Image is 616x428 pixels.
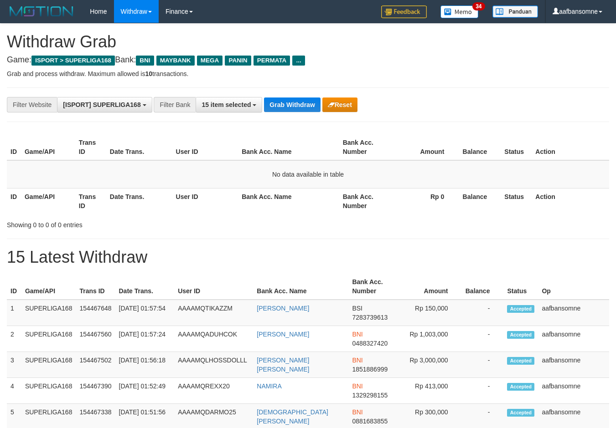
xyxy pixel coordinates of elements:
[352,305,362,312] span: BSI
[7,274,21,300] th: ID
[462,274,504,300] th: Balance
[225,56,251,66] span: PANIN
[115,352,175,378] td: [DATE] 01:56:18
[462,300,504,326] td: -
[532,188,609,214] th: Action
[257,382,281,390] a: NAMIRA
[257,357,309,373] a: [PERSON_NAME] [PERSON_NAME]
[7,56,609,65] h4: Game: Bank:
[507,383,534,391] span: Accepted
[172,188,238,214] th: User ID
[462,378,504,404] td: -
[31,56,115,66] span: ISPORT > SUPERLIGA168
[76,300,115,326] td: 154467648
[440,5,479,18] img: Button%20Memo.svg
[136,56,154,66] span: BNI
[115,326,175,352] td: [DATE] 01:57:24
[507,409,534,417] span: Accepted
[401,326,461,352] td: Rp 1,003,000
[352,408,362,416] span: BNI
[458,134,501,160] th: Balance
[352,340,388,347] span: Copy 0488327420 to clipboard
[393,134,458,160] th: Amount
[154,97,196,112] div: Filter Bank
[238,134,339,160] th: Bank Acc. Name
[352,331,362,338] span: BNI
[462,352,504,378] td: -
[401,352,461,378] td: Rp 3,000,000
[106,188,172,214] th: Date Trans.
[7,217,250,229] div: Showing 0 to 0 of 0 entries
[172,134,238,160] th: User ID
[538,352,609,378] td: aafbansomne
[503,274,538,300] th: Status
[538,326,609,352] td: aafbansomne
[115,378,175,404] td: [DATE] 01:52:49
[7,326,21,352] td: 2
[174,326,253,352] td: AAAAMQADUHCOK
[21,300,76,326] td: SUPERLIGA168
[196,97,262,112] button: 15 item selected
[63,101,140,108] span: [ISPORT] SUPERLIGA168
[458,188,501,214] th: Balance
[174,300,253,326] td: AAAAMQTIKAZZM
[254,56,290,66] span: PERMATA
[7,378,21,404] td: 4
[76,326,115,352] td: 154467560
[322,97,357,112] button: Reset
[352,357,362,364] span: BNI
[156,56,195,66] span: MAYBANK
[174,274,253,300] th: User ID
[75,134,106,160] th: Trans ID
[76,378,115,404] td: 154467390
[339,188,393,214] th: Bank Acc. Number
[257,408,328,425] a: [DEMOGRAPHIC_DATA][PERSON_NAME]
[348,274,401,300] th: Bank Acc. Number
[507,305,534,313] span: Accepted
[7,134,21,160] th: ID
[532,134,609,160] th: Action
[21,274,76,300] th: Game/API
[21,134,75,160] th: Game/API
[292,56,305,66] span: ...
[7,33,609,51] h1: Withdraw Grab
[57,97,152,112] button: [ISPORT] SUPERLIGA168
[115,274,175,300] th: Date Trans.
[7,97,57,112] div: Filter Website
[257,305,309,312] a: [PERSON_NAME]
[538,300,609,326] td: aafbansomne
[401,300,461,326] td: Rp 150,000
[75,188,106,214] th: Trans ID
[538,378,609,404] td: aafbansomne
[253,274,348,300] th: Bank Acc. Name
[492,5,538,18] img: panduan.png
[501,188,532,214] th: Status
[106,134,172,160] th: Date Trans.
[7,5,76,18] img: MOTION_logo.png
[197,56,223,66] span: MEGA
[501,134,532,160] th: Status
[7,300,21,326] td: 1
[352,392,388,399] span: Copy 1329298155 to clipboard
[145,70,152,77] strong: 10
[7,352,21,378] td: 3
[264,97,320,112] button: Grab Withdraw
[76,274,115,300] th: Trans ID
[507,357,534,365] span: Accepted
[238,188,339,214] th: Bank Acc. Name
[21,352,76,378] td: SUPERLIGA168
[174,352,253,378] td: AAAAMQLHOSSDOLLL
[7,69,609,78] p: Grab and process withdraw. Maximum allowed is transactions.
[7,248,609,266] h1: 15 Latest Withdraw
[352,382,362,390] span: BNI
[393,188,458,214] th: Rp 0
[21,326,76,352] td: SUPERLIGA168
[352,366,388,373] span: Copy 1851886999 to clipboard
[352,314,388,321] span: Copy 7283739613 to clipboard
[401,378,461,404] td: Rp 413,000
[538,274,609,300] th: Op
[401,274,461,300] th: Amount
[7,160,609,189] td: No data available in table
[174,378,253,404] td: AAAAMQREXX20
[462,326,504,352] td: -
